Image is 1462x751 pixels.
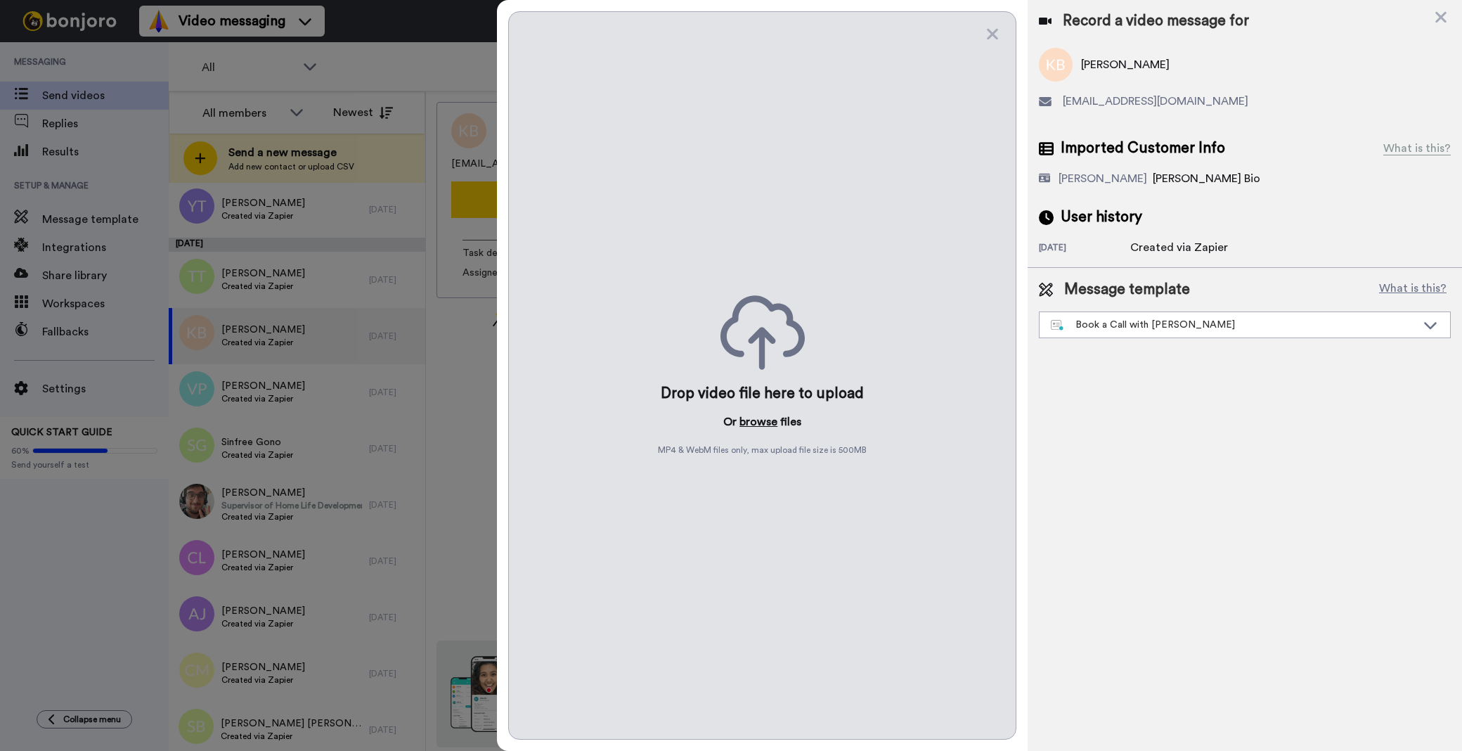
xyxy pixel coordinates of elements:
[723,413,801,430] p: Or files
[661,384,864,404] div: Drop video file here to upload
[61,54,242,67] p: Message from Grant, sent 6w ago
[1051,320,1064,331] img: nextgen-template.svg
[1375,279,1451,300] button: What is this?
[1153,173,1260,184] span: [PERSON_NAME] Bio
[21,30,260,76] div: message notification from Grant, 6w ago. Thanks for being with us for 4 months - it's flown by! H...
[32,42,54,65] img: Profile image for Grant
[1130,239,1228,256] div: Created via Zapier
[61,40,242,54] p: Thanks for being with us for 4 months - it's flown by! How can we make the next 4 months even bet...
[658,444,867,456] span: MP4 & WebM files only, max upload file size is 500 MB
[1061,207,1142,228] span: User history
[1059,170,1147,187] div: [PERSON_NAME]
[1063,93,1248,110] span: [EMAIL_ADDRESS][DOMAIN_NAME]
[1061,138,1225,159] span: Imported Customer Info
[739,413,777,430] button: browse
[1051,318,1416,332] div: Book a Call with [PERSON_NAME]
[1383,140,1451,157] div: What is this?
[1039,242,1130,256] div: [DATE]
[1064,279,1190,300] span: Message template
